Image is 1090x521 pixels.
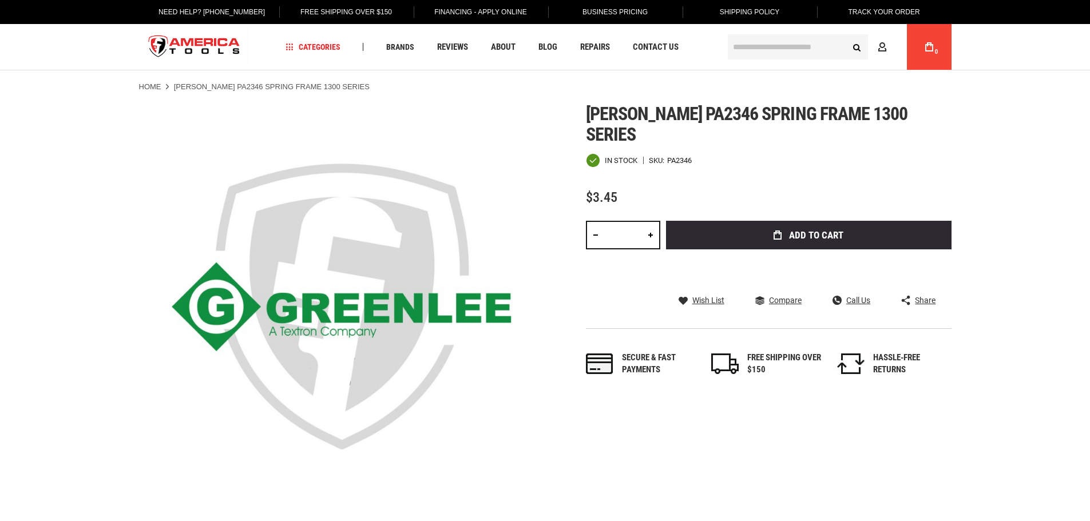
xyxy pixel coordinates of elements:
[833,295,870,305] a: Call Us
[491,43,516,51] span: About
[711,353,739,374] img: shipping
[915,296,936,304] span: Share
[586,189,617,205] span: $3.45
[667,157,692,164] div: PA2346
[486,39,521,55] a: About
[679,295,724,305] a: Wish List
[386,43,414,51] span: Brands
[747,352,822,376] div: FREE SHIPPING OVER $150
[666,221,952,249] button: Add to Cart
[873,352,948,376] div: HASSLE-FREE RETURNS
[622,352,696,376] div: Secure & fast payments
[437,43,468,51] span: Reviews
[769,296,802,304] span: Compare
[538,43,557,51] span: Blog
[837,353,865,374] img: returns
[174,82,370,91] strong: [PERSON_NAME] PA2346 SPRING FRAME 1300 SERIES
[586,153,637,168] div: Availability
[432,39,473,55] a: Reviews
[139,104,545,510] img: main product photo
[286,43,340,51] span: Categories
[628,39,684,55] a: Contact Us
[605,157,637,164] span: In stock
[381,39,419,55] a: Brands
[580,43,610,51] span: Repairs
[586,353,613,374] img: payments
[586,103,908,145] span: [PERSON_NAME] pa2346 spring frame 1300 series
[846,36,868,58] button: Search
[139,82,161,92] a: Home
[139,26,250,69] img: America Tools
[918,24,940,70] a: 0
[935,49,938,55] span: 0
[633,43,679,51] span: Contact Us
[789,230,843,240] span: Add to Cart
[720,8,780,16] span: Shipping Policy
[280,39,346,55] a: Categories
[533,39,562,55] a: Blog
[846,296,870,304] span: Call Us
[692,296,724,304] span: Wish List
[649,157,667,164] strong: SKU
[755,295,802,305] a: Compare
[575,39,615,55] a: Repairs
[139,26,250,69] a: store logo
